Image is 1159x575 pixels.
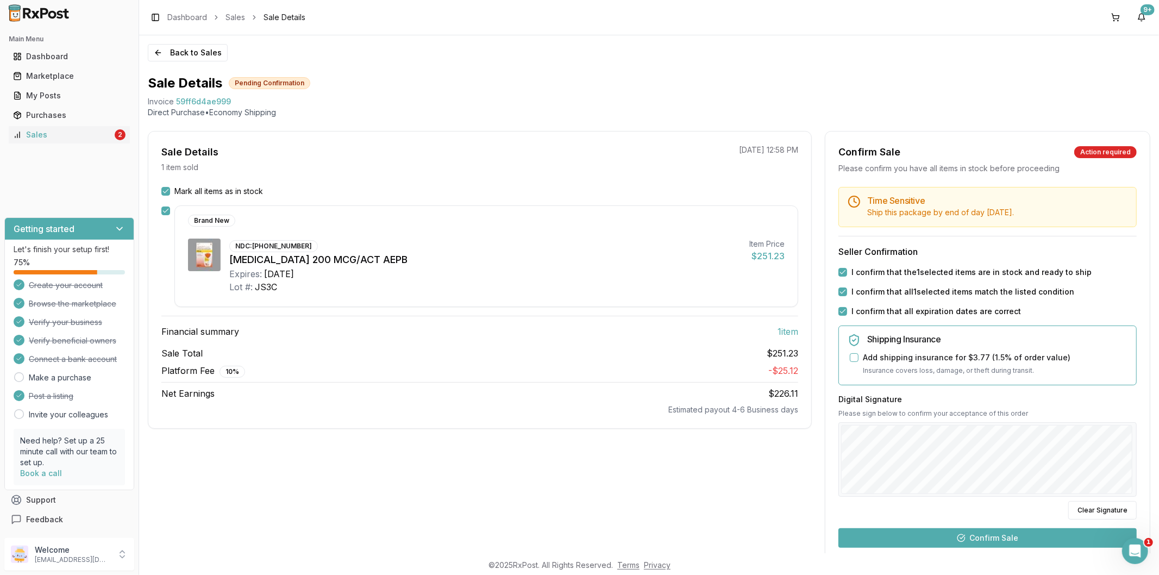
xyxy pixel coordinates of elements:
div: 10 % [220,366,245,378]
button: Dashboard [4,48,134,65]
p: Welcome [35,545,110,555]
div: Purchases [13,110,126,121]
button: Feedback [4,510,134,529]
h3: Seller Confirmation [838,245,1137,258]
span: Net Earnings [161,387,215,400]
a: Book a call [20,468,62,478]
div: Expires: [229,267,262,280]
a: Sales2 [9,125,130,145]
button: My Posts [4,87,134,104]
a: Marketplace [9,66,130,86]
button: Support [4,490,134,510]
div: Lot #: [229,280,253,293]
div: 9+ [1141,4,1155,15]
span: - $25.12 [768,365,798,376]
button: Confirm Sale [838,528,1137,548]
a: Dashboard [167,12,207,23]
button: 9+ [1133,9,1150,26]
span: Ship this package by end of day [DATE] . [867,208,1014,217]
div: [MEDICAL_DATA] 200 MCG/ACT AEPB [229,252,741,267]
div: Action required [1074,146,1137,158]
h3: Getting started [14,222,74,235]
div: [DATE] [264,267,294,280]
button: Sales2 [4,126,134,143]
span: Browse the marketplace [29,298,116,309]
label: Add shipping insurance for $3.77 ( 1.5 % of order value) [863,352,1070,363]
a: Privacy [644,560,671,570]
div: NDC: [PHONE_NUMBER] [229,240,318,252]
a: My Posts [9,86,130,105]
label: I confirm that all 1 selected items match the listed condition [851,286,1074,297]
img: RxPost Logo [4,4,74,22]
span: Create your account [29,280,103,291]
div: My Posts [13,90,126,101]
label: I confirm that all expiration dates are correct [851,306,1021,317]
a: Make a purchase [29,372,91,383]
div: Sales [13,129,112,140]
p: Let's finish your setup first! [14,244,125,255]
p: 1 item sold [161,162,198,173]
p: [DATE] 12:58 PM [739,145,798,155]
span: 59ff6d4ae999 [176,96,231,107]
label: I confirm that the 1 selected items are in stock and ready to ship [851,267,1092,278]
h5: Time Sensitive [867,196,1127,205]
span: Connect a bank account [29,354,117,365]
div: Item Price [749,239,785,249]
span: Sale Details [264,12,305,23]
div: Pending Confirmation [229,77,310,89]
div: Marketplace [13,71,126,82]
a: Invite your colleagues [29,409,108,420]
span: Feedback [26,514,63,525]
span: 75 % [14,257,30,268]
img: User avatar [11,546,28,563]
div: JS3C [255,280,277,293]
h1: Sale Details [148,74,222,92]
span: 1 [1144,538,1153,547]
button: Purchases [4,107,134,124]
span: 1 item [778,325,798,338]
h5: Shipping Insurance [867,335,1127,343]
div: $251.23 [749,249,785,262]
div: Sale Details [161,145,218,160]
button: Clear Signature [1068,501,1137,520]
button: Marketplace [4,67,134,85]
button: Back to Sales [148,44,228,61]
p: [EMAIL_ADDRESS][DOMAIN_NAME] [35,555,110,564]
span: Platform Fee [161,364,245,378]
h2: Main Menu [9,35,130,43]
div: Confirm Sale [838,145,900,160]
label: Mark all items as in stock [174,186,263,197]
span: $226.11 [768,388,798,399]
p: Need help? Set up a 25 minute call with our team to set up. [20,435,118,468]
div: Invoice [148,96,174,107]
div: Please confirm you have all items in stock before proceeding [838,163,1137,174]
span: Verify your business [29,317,102,328]
img: Arnuity Ellipta 200 MCG/ACT AEPB [188,239,221,271]
span: Post a listing [29,391,73,402]
div: Estimated payout 4-6 Business days [161,404,798,415]
span: Sale Total [161,347,203,360]
div: Dashboard [13,51,126,62]
nav: breadcrumb [167,12,305,23]
a: Sales [225,12,245,23]
span: $251.23 [767,347,798,360]
h3: Digital Signature [838,394,1137,405]
div: 2 [115,129,126,140]
a: Dashboard [9,47,130,66]
p: Insurance covers loss, damage, or theft during transit. [863,365,1127,376]
a: Terms [617,560,640,570]
a: Purchases [9,105,130,125]
span: Financial summary [161,325,239,338]
span: Verify beneficial owners [29,335,116,346]
iframe: Intercom live chat [1122,538,1148,564]
div: Brand New [188,215,235,227]
p: Please sign below to confirm your acceptance of this order [838,409,1137,418]
p: Direct Purchase • Economy Shipping [148,107,1150,118]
